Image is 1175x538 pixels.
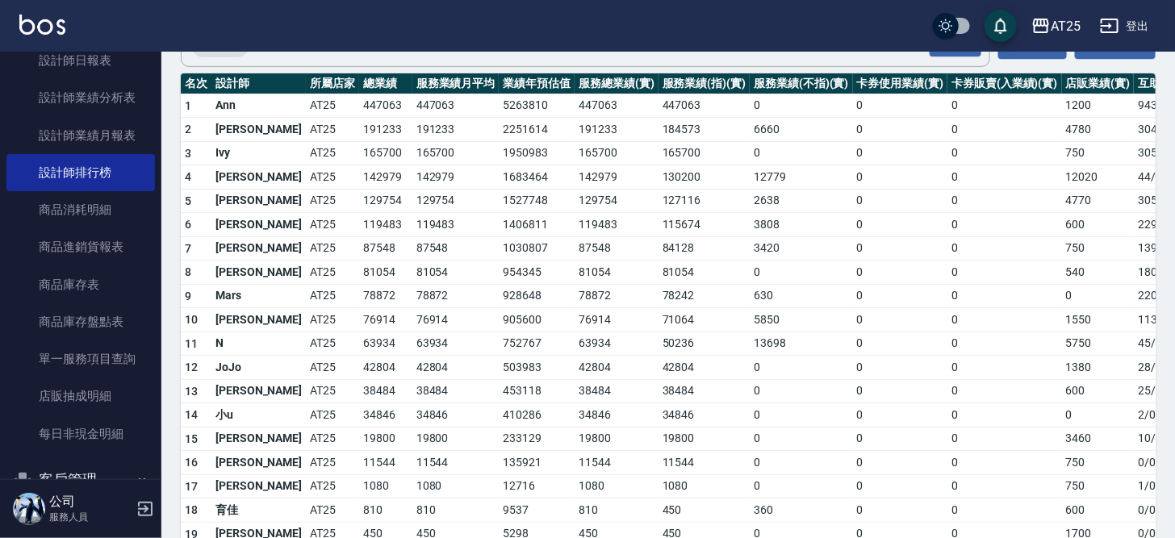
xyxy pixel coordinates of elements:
[659,451,751,475] td: 11544
[985,10,1017,42] button: save
[412,474,500,498] td: 1080
[359,498,412,523] td: 810
[750,261,852,285] td: 0
[306,213,359,237] td: AT25
[6,415,155,453] a: 每日非現金明細
[575,356,659,380] td: 42804
[185,123,191,136] span: 2
[853,356,948,380] td: 0
[499,451,575,475] td: 135921
[947,94,1061,118] td: 0
[6,79,155,116] a: 設計師業績分析表
[359,261,412,285] td: 81054
[947,332,1061,356] td: 0
[947,165,1061,190] td: 0
[6,459,155,501] button: 客戶管理
[499,141,575,165] td: 1950983
[750,474,852,498] td: 0
[211,403,306,427] td: 小u
[306,261,359,285] td: AT25
[750,451,852,475] td: 0
[853,403,948,427] td: 0
[412,332,500,356] td: 63934
[185,265,191,278] span: 8
[211,118,306,142] td: [PERSON_NAME]
[575,236,659,261] td: 87548
[1051,16,1081,36] div: AT25
[1062,474,1135,498] td: 750
[575,118,659,142] td: 191233
[499,498,575,523] td: 9537
[49,494,132,510] h5: 公司
[185,456,199,469] span: 16
[947,498,1061,523] td: 0
[185,242,191,255] span: 7
[306,498,359,523] td: AT25
[853,118,948,142] td: 0
[359,451,412,475] td: 11544
[185,480,199,493] span: 17
[1025,10,1087,43] button: AT25
[211,379,306,403] td: [PERSON_NAME]
[6,340,155,377] a: 單一服務項目查詢
[575,284,659,308] td: 78872
[211,308,306,332] td: [PERSON_NAME]
[499,189,575,213] td: 1527748
[6,228,155,265] a: 商品進銷貨報表
[659,427,751,451] td: 19800
[1062,284,1135,308] td: 0
[853,474,948,498] td: 0
[211,189,306,213] td: [PERSON_NAME]
[575,165,659,190] td: 142979
[659,356,751,380] td: 42804
[359,73,412,94] th: 總業績
[412,118,500,142] td: 191233
[185,218,191,231] span: 6
[211,73,306,94] th: 設計師
[947,427,1061,451] td: 0
[185,385,199,398] span: 13
[306,165,359,190] td: AT25
[359,379,412,403] td: 38484
[211,94,306,118] td: Ann
[412,165,500,190] td: 142979
[659,118,751,142] td: 184573
[412,189,500,213] td: 129754
[1062,189,1135,213] td: 4770
[1062,73,1135,94] th: 店販業績(實)
[306,94,359,118] td: AT25
[6,377,155,415] a: 店販抽成明細
[306,284,359,308] td: AT25
[575,261,659,285] td: 81054
[750,498,852,523] td: 360
[750,284,852,308] td: 630
[306,236,359,261] td: AT25
[359,403,412,427] td: 34846
[211,332,306,356] td: N
[750,118,852,142] td: 6660
[6,117,155,154] a: 設計師業績月報表
[575,332,659,356] td: 63934
[853,94,948,118] td: 0
[750,427,852,451] td: 0
[947,403,1061,427] td: 0
[359,141,412,165] td: 165700
[659,474,751,498] td: 1080
[853,379,948,403] td: 0
[659,141,751,165] td: 165700
[306,332,359,356] td: AT25
[306,308,359,332] td: AT25
[947,189,1061,213] td: 0
[853,332,948,356] td: 0
[359,284,412,308] td: 78872
[1062,118,1135,142] td: 4780
[185,313,199,326] span: 10
[211,284,306,308] td: Mars
[185,408,199,421] span: 14
[185,432,199,445] span: 15
[412,73,500,94] th: 服務業績月平均
[750,403,852,427] td: 0
[499,284,575,308] td: 928648
[306,474,359,498] td: AT25
[359,189,412,213] td: 129754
